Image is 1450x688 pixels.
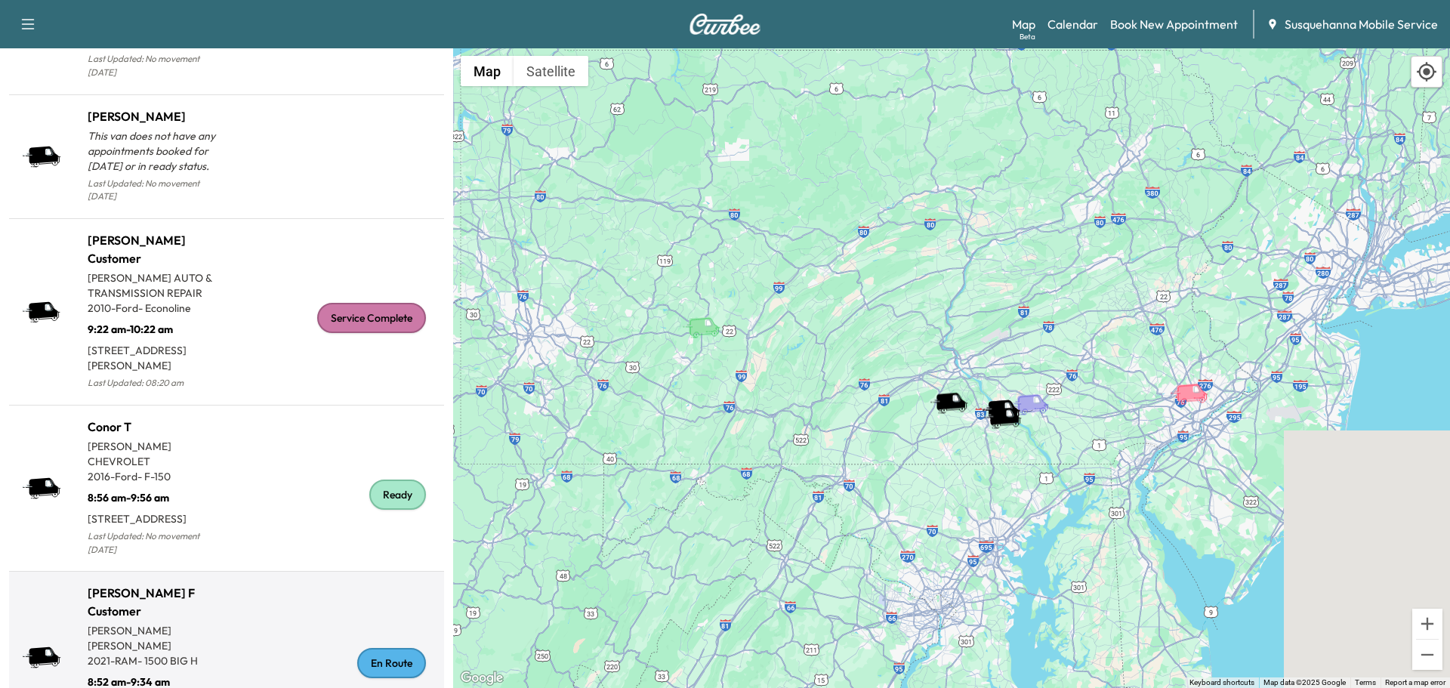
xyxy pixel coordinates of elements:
[88,584,227,620] h1: [PERSON_NAME] F Customer
[1047,15,1098,33] a: Calendar
[88,653,227,668] p: 2021 - RAM - 1500 BIG H
[88,174,227,207] p: Last Updated: No movement [DATE]
[1412,609,1442,639] button: Zoom in
[1355,678,1376,686] a: Terms
[88,623,227,653] p: [PERSON_NAME] [PERSON_NAME]
[88,469,227,484] p: 2016 - Ford - F-150
[1010,378,1063,404] gmp-advanced-marker: Jay J Customer
[88,373,227,393] p: Last Updated: 08:20 am
[88,128,227,174] p: This van does not have any appointments booked for [DATE] or in ready status.
[88,439,227,469] p: [PERSON_NAME] CHEVROLET
[1189,677,1254,688] button: Keyboard shortcuts
[88,316,227,337] p: 9:22 am - 10:22 am
[1012,15,1035,33] a: MapBeta
[1020,31,1035,42] div: Beta
[317,303,426,333] div: Service Complete
[1411,56,1442,88] div: Recenter map
[1385,678,1445,686] a: Report a map error
[461,56,514,86] button: Show street map
[457,668,507,688] img: Google
[681,301,734,327] gmp-advanced-marker: Jeff B
[1412,640,1442,670] button: Zoom out
[514,56,588,86] button: Show satellite imagery
[1110,15,1238,33] a: Book New Appointment
[88,505,227,526] p: [STREET_ADDRESS]
[1285,15,1438,33] span: Susquehanna Mobile Service
[357,648,426,678] div: En Route
[369,480,426,510] div: Ready
[88,337,227,373] p: [STREET_ADDRESS][PERSON_NAME]
[88,107,227,125] h1: [PERSON_NAME]
[929,376,982,403] gmp-advanced-marker: Zach C Customer
[983,391,1035,418] gmp-advanced-marker: Bridgett F Customer
[1263,678,1346,686] span: Map data ©2025 Google
[1169,367,1222,393] gmp-advanced-marker: Ramon O
[88,526,227,560] p: Last Updated: No movement [DATE]
[457,668,507,688] a: Open this area in Google Maps (opens a new window)
[981,384,1034,410] gmp-advanced-marker: Conor T
[88,231,227,267] h1: [PERSON_NAME] Customer
[88,484,227,505] p: 8:56 am - 9:56 am
[88,418,227,436] h1: Conor T
[88,270,227,301] p: [PERSON_NAME] AUTO & TRANSMISSION REPAIR
[88,49,227,82] p: Last Updated: No movement [DATE]
[689,14,761,35] img: Curbee Logo
[88,301,227,316] p: 2010 - Ford - Econoline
